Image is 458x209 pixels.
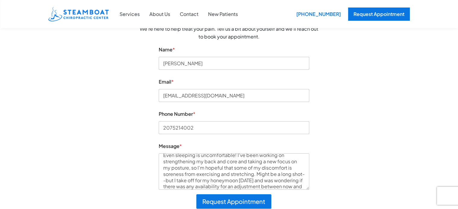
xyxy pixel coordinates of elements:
[115,10,145,18] a: Services
[48,7,109,21] img: Steamboat Chiropractic Center
[115,7,243,21] nav: Site Navigation
[159,143,309,149] label: Message
[292,8,342,21] a: [PHONE_NUMBER]
[175,10,203,18] a: Contact
[159,111,309,117] label: Phone Number
[196,194,271,209] button: Request Appointment
[145,10,175,18] a: About Us
[159,79,309,85] label: Email
[159,47,309,52] label: Name
[139,25,319,40] p: We’re here to help treat your pain. Tell us a bit about yourself and we’ll reach out to book your...
[292,8,345,21] div: [PHONE_NUMBER]
[348,8,410,21] a: Request Appointment
[203,10,243,18] a: New Patients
